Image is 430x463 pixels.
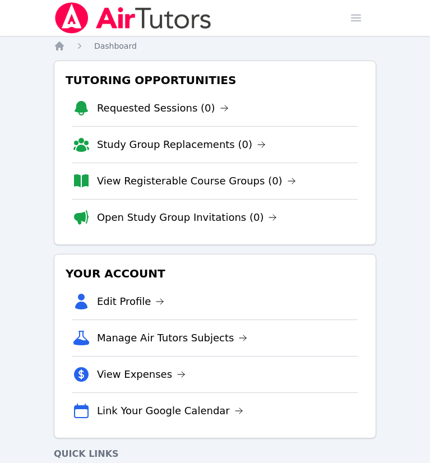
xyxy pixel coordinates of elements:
a: Dashboard [94,40,137,52]
a: Edit Profile [97,294,165,309]
img: Air Tutors [54,2,212,34]
a: Manage Air Tutors Subjects [97,330,248,346]
span: Dashboard [94,41,137,50]
h3: Tutoring Opportunities [63,70,367,90]
a: Link Your Google Calendar [97,403,243,419]
h4: Quick Links [54,447,376,461]
nav: Breadcrumb [54,40,376,52]
a: Requested Sessions (0) [97,100,229,116]
a: Study Group Replacements (0) [97,137,266,152]
a: View Expenses [97,367,186,382]
a: Open Study Group Invitations (0) [97,210,278,225]
a: View Registerable Course Groups (0) [97,173,296,189]
h3: Your Account [63,263,367,284]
